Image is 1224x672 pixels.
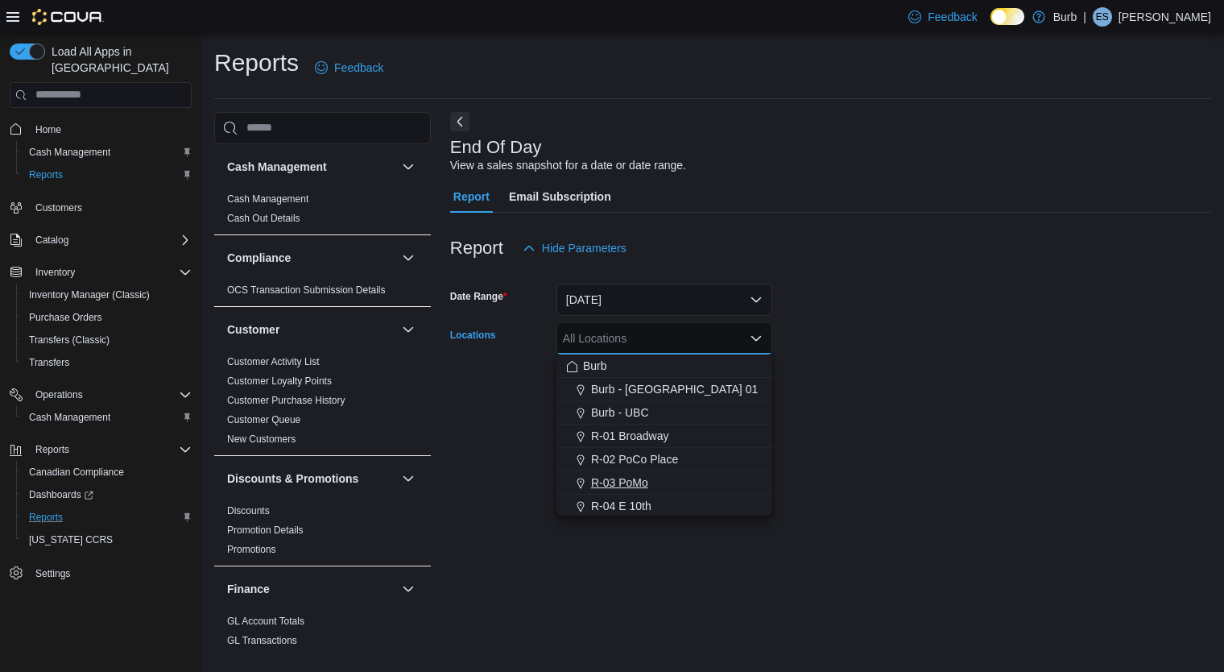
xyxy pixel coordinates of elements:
[1093,7,1112,27] div: Emma Specht
[23,408,117,427] a: Cash Management
[10,111,192,627] nav: Complex example
[902,1,983,33] a: Feedback
[214,501,431,566] div: Discounts & Promotions
[23,165,69,185] a: Reports
[16,329,198,351] button: Transfers (Classic)
[23,143,117,162] a: Cash Management
[591,498,651,514] span: R-04 E 10th
[3,561,198,584] button: Settings
[16,284,198,306] button: Inventory Manager (Classic)
[23,353,76,372] a: Transfers
[16,506,198,529] button: Reports
[556,425,772,448] button: R-01 Broadway
[750,332,763,345] button: Close list of options
[35,201,82,214] span: Customers
[556,355,772,378] button: Burb
[591,475,648,491] span: R-03 PoMo
[29,230,75,250] button: Catalog
[29,120,68,139] a: Home
[29,440,192,459] span: Reports
[227,212,300,225] span: Cash Out Details
[29,385,89,404] button: Operations
[16,141,198,164] button: Cash Management
[227,395,345,406] a: Customer Purchase History
[23,353,192,372] span: Transfers
[16,529,198,551] button: [US_STATE] CCRS
[450,157,686,174] div: View a sales snapshot for a date or date range.
[23,143,192,162] span: Cash Management
[29,564,76,583] a: Settings
[227,355,320,368] span: Customer Activity List
[227,471,358,487] h3: Discounts & Promotions
[227,213,300,224] a: Cash Out Details
[35,266,75,279] span: Inventory
[399,248,418,268] button: Compliance
[214,47,299,79] h1: Reports
[227,616,304,627] a: GL Account Totals
[29,198,89,218] a: Customers
[29,411,110,424] span: Cash Management
[16,483,198,506] a: Dashboards
[227,394,345,407] span: Customer Purchase History
[23,485,100,504] a: Dashboards
[227,433,296,445] a: New Customers
[16,351,198,374] button: Transfers
[29,334,110,346] span: Transfers (Classic)
[16,406,198,429] button: Cash Management
[928,9,977,25] span: Feedback
[23,308,109,327] a: Purchase Orders
[3,261,198,284] button: Inventory
[1119,7,1211,27] p: [PERSON_NAME]
[23,463,192,482] span: Canadian Compliance
[29,288,150,301] span: Inventory Manager (Classic)
[591,428,669,444] span: R-01 Broadway
[556,448,772,471] button: R-02 PoCo Place
[23,485,192,504] span: Dashboards
[227,193,308,205] span: Cash Management
[29,385,192,404] span: Operations
[35,567,70,580] span: Settings
[556,284,772,316] button: [DATE]
[23,463,130,482] a: Canadian Compliance
[227,250,291,266] h3: Compliance
[227,615,304,628] span: GL Account Totals
[399,157,418,176] button: Cash Management
[23,285,156,305] a: Inventory Manager (Classic)
[399,320,418,339] button: Customer
[35,123,61,136] span: Home
[227,356,320,367] a: Customer Activity List
[214,189,431,234] div: Cash Management
[16,164,198,186] button: Reports
[35,443,69,456] span: Reports
[227,433,296,446] span: New Customers
[227,250,395,266] button: Compliance
[308,52,390,84] a: Feedback
[214,612,431,657] div: Finance
[1083,7,1086,27] p: |
[3,196,198,219] button: Customers
[227,284,386,296] a: OCS Transaction Submission Details
[227,635,297,646] a: GL Transactions
[556,401,772,425] button: Burb - UBC
[450,138,542,157] h3: End Of Day
[23,330,192,350] span: Transfers (Classic)
[450,329,496,342] label: Locations
[3,438,198,461] button: Reports
[227,543,276,556] span: Promotions
[591,381,758,397] span: Burb - [GEOGRAPHIC_DATA] 01
[591,404,649,421] span: Burb - UBC
[399,469,418,488] button: Discounts & Promotions
[583,358,607,374] span: Burb
[990,8,1024,25] input: Dark Mode
[1096,7,1109,27] span: ES
[32,9,104,25] img: Cova
[29,562,192,583] span: Settings
[29,146,110,159] span: Cash Management
[3,229,198,251] button: Catalog
[227,504,270,517] span: Discounts
[450,112,469,131] button: Next
[23,330,116,350] a: Transfers (Classic)
[227,159,395,175] button: Cash Management
[35,388,83,401] span: Operations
